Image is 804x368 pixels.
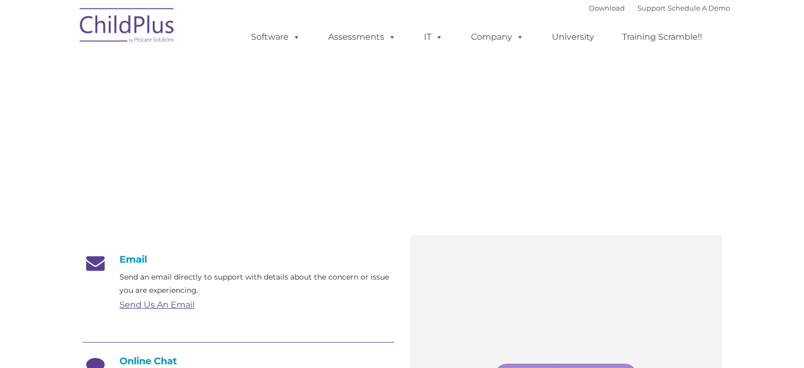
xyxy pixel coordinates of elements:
a: Training Scramble!! [612,26,713,48]
h4: Online Chat [82,355,394,367]
a: Schedule A Demo [668,4,730,12]
a: Assessments [318,26,406,48]
a: Company [460,26,534,48]
a: University [541,26,605,48]
a: Software [241,26,311,48]
a: Support [637,4,666,12]
p: Send an email directly to support with details about the concern or issue you are experiencing. [119,271,394,297]
h4: Email [82,254,394,265]
a: Download [589,4,625,12]
a: Send Us An Email [119,300,195,310]
img: ChildPlus by Procare Solutions [75,1,180,53]
font: | [589,4,730,12]
a: IT [413,26,454,48]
